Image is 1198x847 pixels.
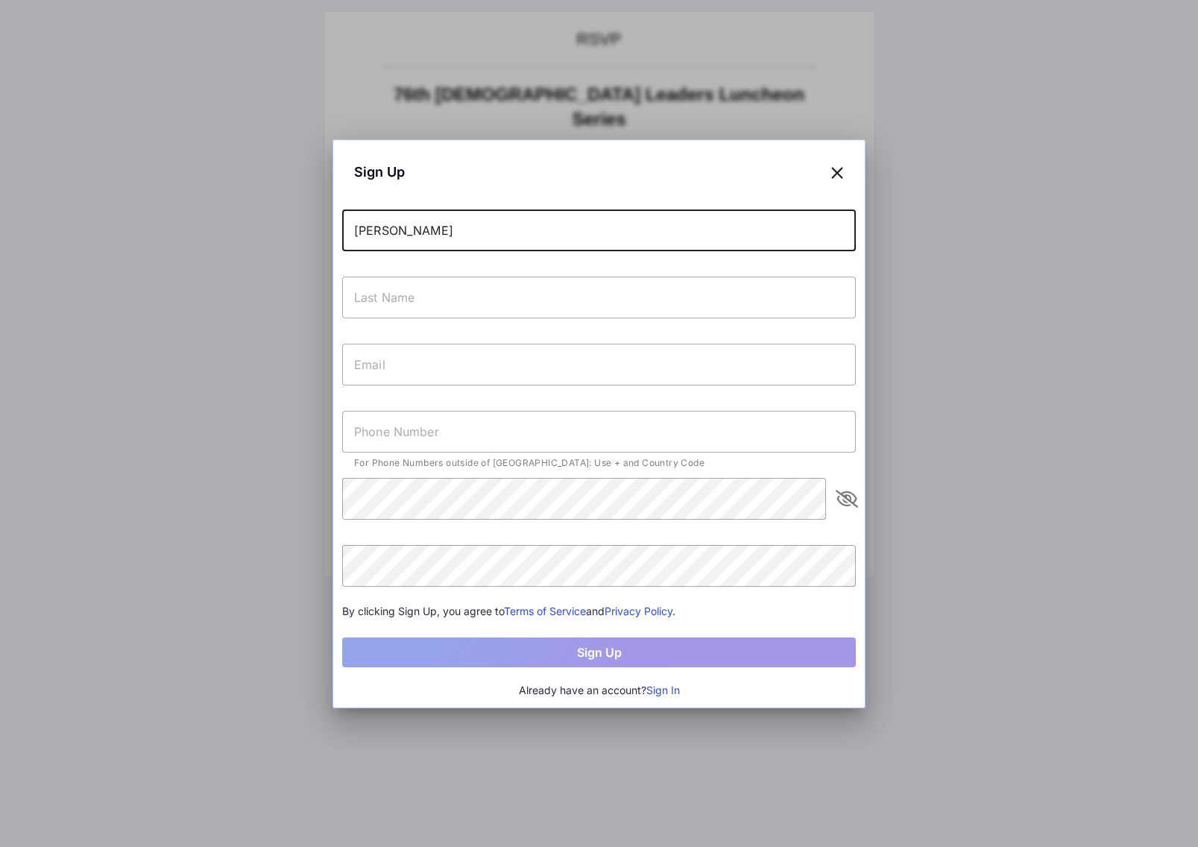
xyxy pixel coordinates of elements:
[342,210,856,251] input: First Name
[838,490,856,508] i: appended action
[605,605,672,617] a: Privacy Policy
[504,605,586,617] a: Terms of Service
[342,411,856,453] input: Phone Number
[354,457,704,468] span: For Phone Numbers outside of [GEOGRAPHIC_DATA]: Use + and Country Code
[354,162,405,182] span: Sign Up
[342,277,856,318] input: Last Name
[342,603,856,620] div: By clicking Sign Up, you agree to and .
[342,637,856,667] button: Sign Up
[342,682,856,699] div: Already have an account?
[342,344,856,385] input: Email
[646,682,680,699] button: Sign In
